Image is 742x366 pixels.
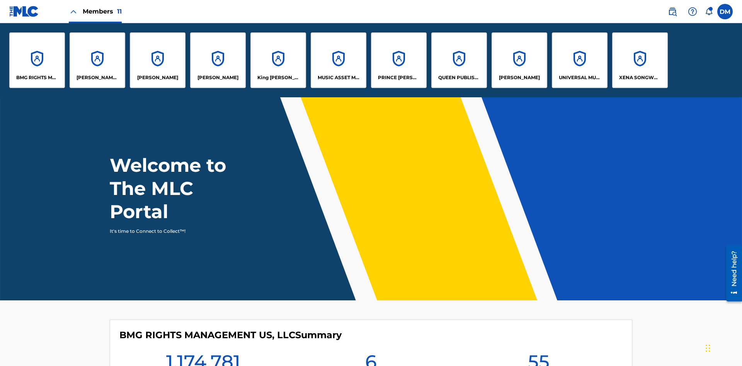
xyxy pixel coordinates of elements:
img: search [668,7,677,16]
img: Close [69,7,78,16]
a: AccountsBMG RIGHTS MANAGEMENT US, LLC [9,32,65,88]
a: AccountsKing [PERSON_NAME] [250,32,306,88]
a: Accounts[PERSON_NAME] SONGWRITER [70,32,125,88]
p: RONALD MCTESTERSON [499,74,540,81]
a: Accounts[PERSON_NAME] [190,32,246,88]
div: Help [685,4,700,19]
iframe: Chat Widget [703,329,742,366]
p: King McTesterson [257,74,300,81]
p: PRINCE MCTESTERSON [378,74,420,81]
a: AccountsMUSIC ASSET MANAGEMENT (MAM) [311,32,366,88]
span: 11 [117,8,122,15]
a: AccountsXENA SONGWRITER [612,32,668,88]
a: Accounts[PERSON_NAME] [492,32,547,88]
p: UNIVERSAL MUSIC PUB GROUP [559,74,601,81]
iframe: Resource Center [720,242,742,305]
p: XENA SONGWRITER [619,74,661,81]
a: Public Search [665,4,680,19]
h4: BMG RIGHTS MANAGEMENT US, LLC [119,329,342,341]
a: Accounts[PERSON_NAME] [130,32,185,88]
p: EYAMA MCSINGER [197,74,238,81]
div: User Menu [717,4,733,19]
p: QUEEN PUBLISHA [438,74,480,81]
p: BMG RIGHTS MANAGEMENT US, LLC [16,74,58,81]
p: ELVIS COSTELLO [137,74,178,81]
p: It's time to Connect to Collect™! [110,228,244,235]
a: AccountsPRINCE [PERSON_NAME] [371,32,427,88]
span: Members [83,7,122,16]
a: AccountsQUEEN PUBLISHA [431,32,487,88]
h1: Welcome to The MLC Portal [110,154,254,223]
p: CLEO SONGWRITER [77,74,119,81]
img: MLC Logo [9,6,39,17]
p: MUSIC ASSET MANAGEMENT (MAM) [318,74,360,81]
div: Drag [706,337,710,360]
div: Notifications [705,8,713,15]
a: AccountsUNIVERSAL MUSIC PUB GROUP [552,32,608,88]
img: help [688,7,697,16]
